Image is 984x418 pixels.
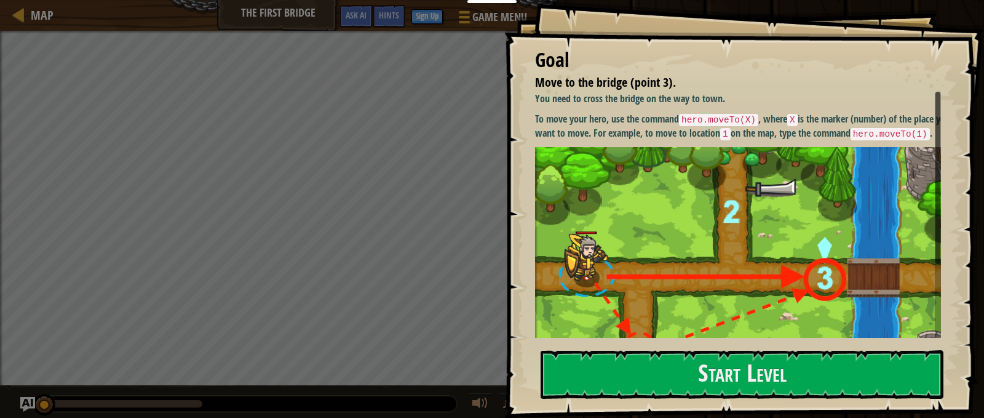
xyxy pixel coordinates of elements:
[472,9,527,25] span: Game Menu
[346,9,367,21] span: Ask AI
[541,350,943,399] button: Start Level
[520,74,938,92] li: Move to the bridge (point 3).
[787,114,798,126] code: X
[535,74,676,90] span: Move to the bridge (point 3).
[379,9,399,21] span: Hints
[851,128,930,140] code: hero.moveTo(1)
[339,5,373,28] button: Ask AI
[535,92,950,106] p: You need to cross the bridge on the way to town.
[468,393,493,418] button: Adjust volume
[449,5,534,34] button: Game Menu
[499,393,520,418] button: ♫
[535,46,941,74] div: Goal
[31,7,54,23] span: Map
[25,7,54,23] a: Map
[535,112,950,141] p: To move your hero, use the command , where is the marker (number) of the place you want to move. ...
[679,114,758,126] code: hero.moveTo(X)
[411,9,443,24] button: Sign Up
[20,397,35,412] button: Ask AI
[501,395,514,413] span: ♫
[535,147,950,398] img: M7l1b
[720,128,731,140] code: 1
